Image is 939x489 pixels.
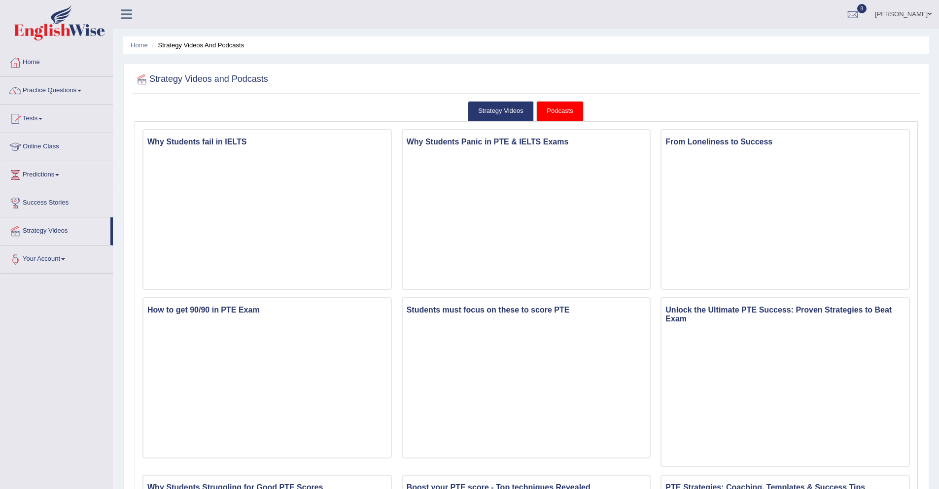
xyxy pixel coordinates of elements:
[403,135,650,149] h3: Why Students Panic in PTE & IELTS Exams
[0,133,113,158] a: Online Class
[149,40,244,50] li: Strategy Videos and Podcasts
[857,4,867,13] span: 8
[403,303,650,317] h3: Students must focus on these to score PTE
[0,49,113,73] a: Home
[143,135,391,149] h3: Why Students fail in IELTS
[661,303,909,325] h3: Unlock the Ultimate PTE Success: Proven Strategies to Beat Exam
[135,72,268,87] h2: Strategy Videos and Podcasts
[0,105,113,130] a: Tests
[143,303,391,317] h3: How to get 90/90 in PTE Exam
[0,161,113,186] a: Predictions
[0,245,113,270] a: Your Account
[0,189,113,214] a: Success Stories
[0,217,110,242] a: Strategy Videos
[536,101,583,121] a: Podcasts
[0,77,113,102] a: Practice Questions
[468,101,534,121] a: Strategy Videos
[661,135,909,149] h3: From Loneliness to Success
[131,41,148,49] a: Home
